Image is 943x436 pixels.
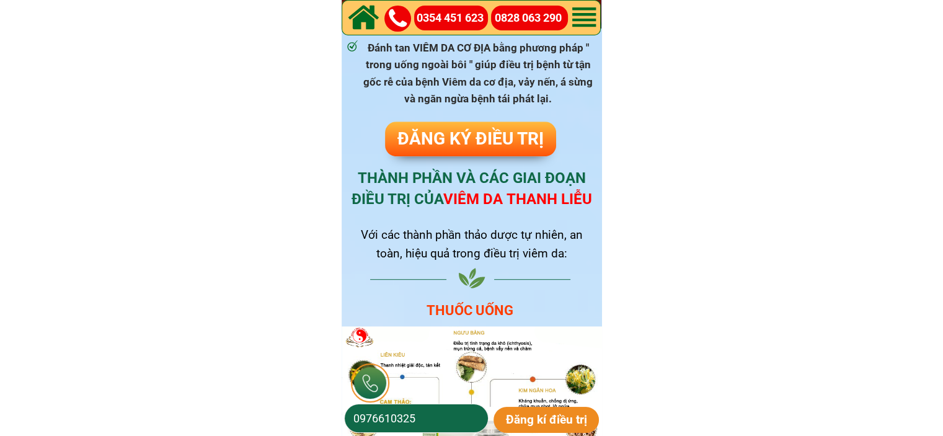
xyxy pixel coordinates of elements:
a: 0354 451 623 [417,9,490,27]
p: Đăng kí điều trị [494,407,600,433]
li: Đánh tan VIÊM DA CƠ ĐỊA bằng phương pháp " trong uống ngoài bôi " giúp điều trị bệnh từ tận gốc r... [347,40,595,107]
h2: THUỐC UỐNG [425,300,516,321]
input: Số điện thoại [350,404,482,432]
div: Với các thành phần thảo dược tự nhiên, an toàn, hiệu quả trong điều trị viêm da: [348,226,596,264]
span: ĐĂNG KÝ ĐIỀU TRỊ [397,128,544,149]
h3: THÀNH PHẦN VÀ CÁC GIAI ĐOẠN ĐIỀU TRỊ CỦA [342,168,602,210]
a: 0828 063 290 [495,9,569,27]
span: VIÊM DA THANH LIỄU [443,190,592,208]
